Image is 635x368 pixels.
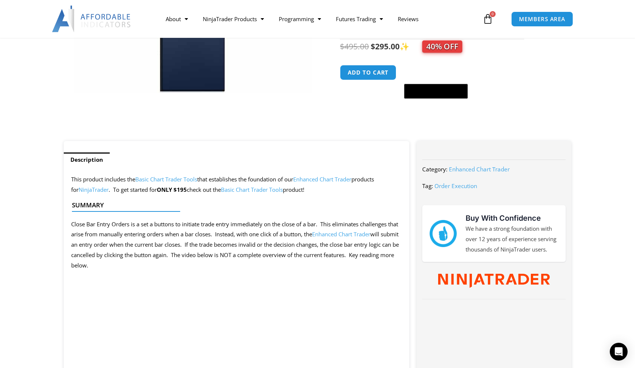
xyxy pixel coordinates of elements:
span: ✨ [400,41,462,52]
nav: Menu [158,10,481,27]
button: Add to cart [340,65,396,80]
img: mark thumbs good 43913 | Affordable Indicators – NinjaTrader [430,220,456,247]
span: check out the product! [187,186,304,193]
a: Enhanced Chart Trader [293,175,351,183]
a: Enhanced Chart Trader [449,165,510,173]
bdi: 295.00 [371,41,400,52]
img: NinjaTrader Wordmark color RGB | Affordable Indicators – NinjaTrader [438,274,550,288]
a: NinjaTrader [79,186,109,193]
a: 0 [472,8,504,30]
img: LogoAI | Affordable Indicators – NinjaTrader [52,6,132,32]
span: MEMBERS AREA [519,16,565,22]
p: Close Bar Entry Orders is a set a buttons to initiate trade entry immediately on the close of a b... [71,219,402,271]
a: Enhanced Chart Trader [312,230,370,238]
h4: Summary [72,201,396,209]
a: Reviews [390,10,426,27]
a: NinjaTrader Products [195,10,271,27]
a: MEMBERS AREA [511,11,573,27]
span: Category: [422,165,447,173]
span: Tag: [422,182,433,190]
p: We have a strong foundation with over 12 years of experience serving thousands of NinjaTrader users. [466,224,558,255]
button: Buy with GPay [404,84,468,99]
a: Basic Chart Trader Tools [221,186,283,193]
h3: Buy With Confidence [466,213,558,224]
div: Open Intercom Messenger [610,343,628,361]
span: $ [371,41,375,52]
span: 40% OFF [422,40,462,53]
a: About [158,10,195,27]
bdi: 495.00 [340,41,369,52]
iframe: Secure express checkout frame [403,64,469,82]
a: Basic Chart Trader Tools [135,175,197,183]
iframe: PayPal Message 1 [340,103,556,110]
p: This product includes the that establishes the foundation of our products for . To get started for [71,174,402,195]
a: Order Execution [434,182,477,190]
a: Futures Trading [328,10,390,27]
span: 0 [490,11,496,17]
span: $ [340,41,344,52]
a: Description [64,152,110,167]
strong: ONLY $195 [157,186,187,193]
a: Programming [271,10,328,27]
